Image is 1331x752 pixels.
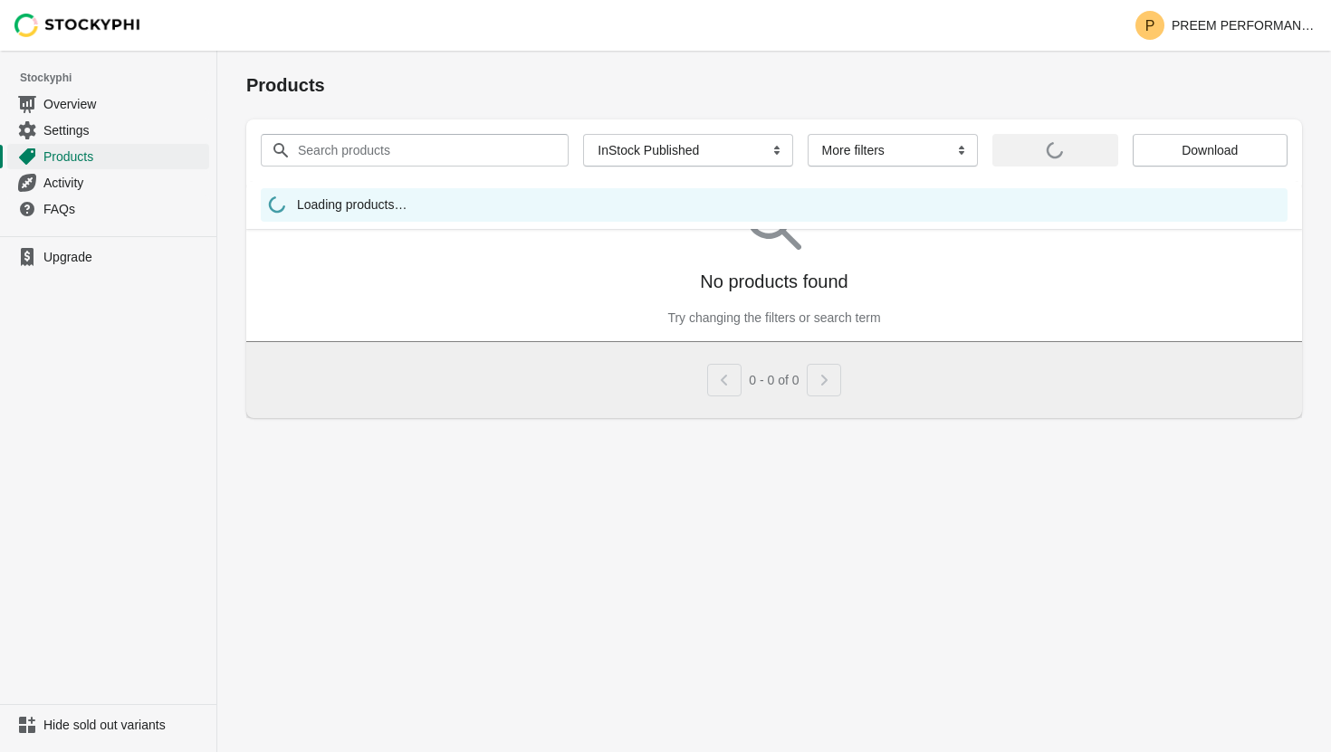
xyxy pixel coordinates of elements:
[43,148,206,166] span: Products
[43,716,206,734] span: Hide sold out variants
[43,174,206,192] span: Activity
[1133,134,1288,167] button: Download
[7,143,209,169] a: Products
[43,200,206,218] span: FAQs
[700,269,847,294] p: No products found
[7,117,209,143] a: Settings
[667,309,880,327] p: Try changing the filters or search term
[246,72,1302,98] h1: Products
[1182,143,1238,157] span: Download
[43,95,206,113] span: Overview
[297,134,536,167] input: Search products
[7,195,209,222] a: FAQs
[297,195,407,218] span: Loading products…
[1145,18,1155,33] text: P
[7,712,209,738] a: Hide sold out variants
[1128,7,1324,43] button: Avatar with initials PPREEM PERFORMANCE
[7,169,209,195] a: Activity
[707,357,840,396] nav: Pagination
[749,373,799,387] span: 0 - 0 of 0
[20,69,216,87] span: Stockyphi
[43,121,206,139] span: Settings
[14,14,141,37] img: Stockyphi
[7,244,209,270] a: Upgrade
[7,90,209,117] a: Overview
[1172,18,1317,33] p: PREEM PERFORMANCE
[43,248,206,266] span: Upgrade
[1135,11,1164,40] span: Avatar with initials P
